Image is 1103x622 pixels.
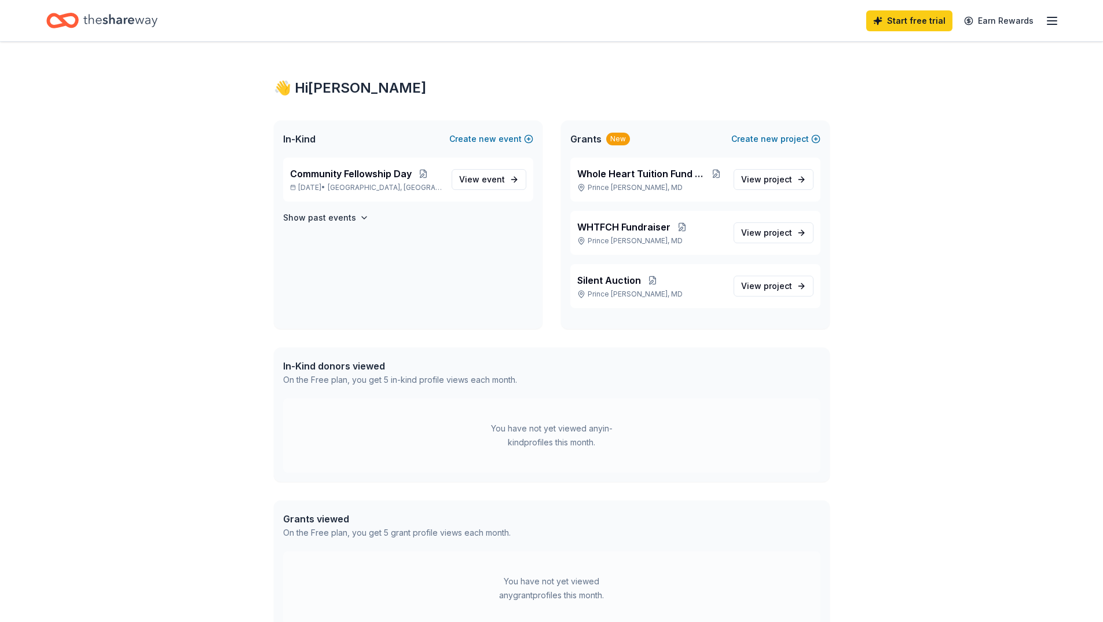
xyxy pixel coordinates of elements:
[290,167,412,181] span: Community Fellowship Day
[283,211,369,225] button: Show past events
[283,512,511,526] div: Grants viewed
[577,220,670,234] span: WHTFCH Fundraiser
[479,422,624,449] div: You have not yet viewed any in-kind profiles this month.
[764,228,792,237] span: project
[449,132,533,146] button: Createnewevent
[479,132,496,146] span: new
[577,290,724,299] p: Prince [PERSON_NAME], MD
[479,575,624,602] div: You have not yet viewed any grant profiles this month.
[764,174,792,184] span: project
[734,222,813,243] a: View project
[606,133,630,145] div: New
[283,373,517,387] div: On the Free plan, you get 5 in-kind profile views each month.
[46,7,157,34] a: Home
[290,183,442,192] p: [DATE] •
[577,236,724,246] p: Prince [PERSON_NAME], MD
[577,167,709,181] span: Whole Heart Tuition Fund Community Help
[274,79,830,97] div: 👋 Hi [PERSON_NAME]
[957,10,1040,31] a: Earn Rewards
[734,169,813,190] a: View project
[482,174,505,184] span: event
[459,173,505,186] span: View
[283,359,517,373] div: In-Kind donors viewed
[741,279,792,293] span: View
[731,132,820,146] button: Createnewproject
[283,211,356,225] h4: Show past events
[866,10,952,31] a: Start free trial
[577,273,641,287] span: Silent Auction
[734,276,813,297] a: View project
[761,132,778,146] span: new
[283,526,511,540] div: On the Free plan, you get 5 grant profile views each month.
[741,173,792,186] span: View
[328,183,442,192] span: [GEOGRAPHIC_DATA], [GEOGRAPHIC_DATA]
[283,132,316,146] span: In-Kind
[452,169,526,190] a: View event
[577,183,724,192] p: Prince [PERSON_NAME], MD
[764,281,792,291] span: project
[570,132,602,146] span: Grants
[741,226,792,240] span: View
